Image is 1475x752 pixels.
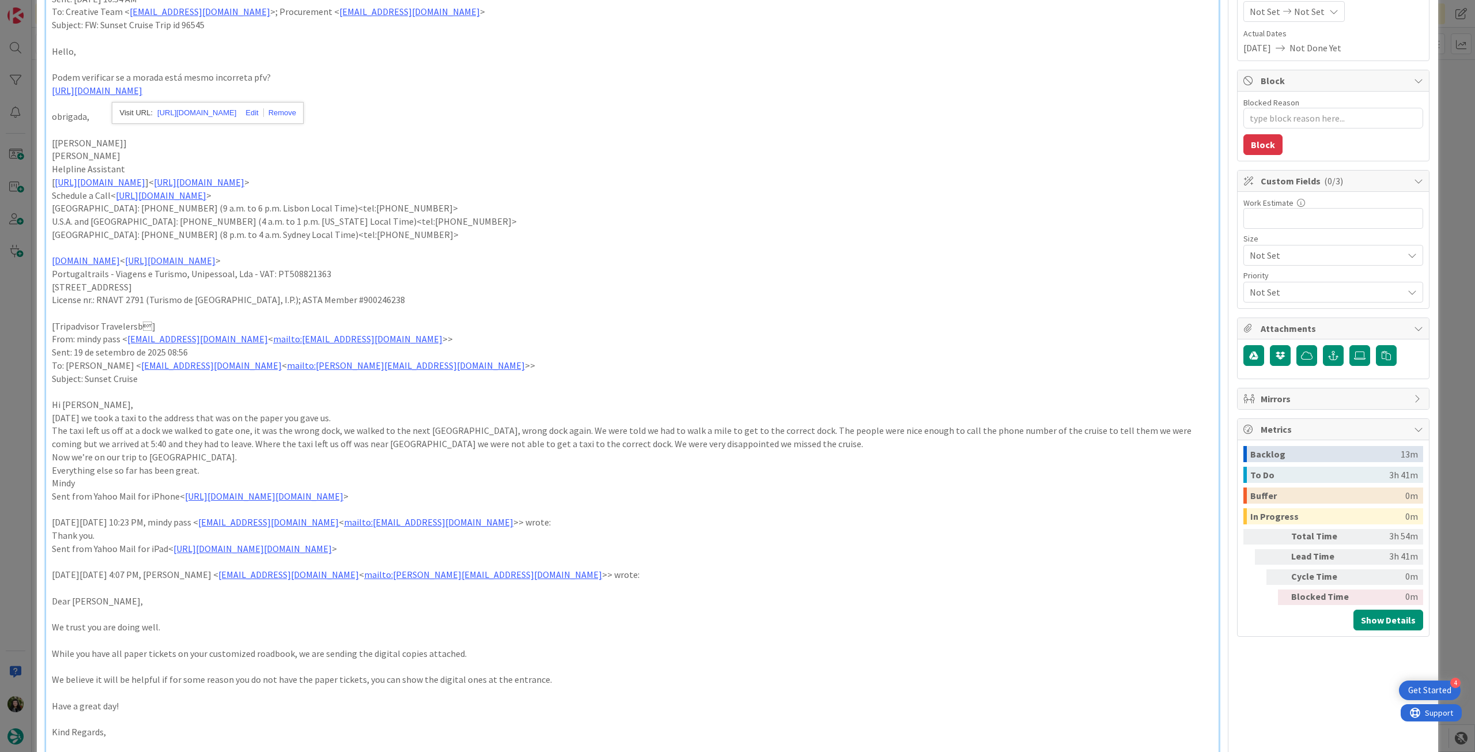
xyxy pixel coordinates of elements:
p: Subject: FW: Sunset Cruise Trip id 96545 [52,18,1213,32]
a: mailto:[EMAIL_ADDRESS][DOMAIN_NAME] [344,516,513,528]
p: [ ]< > [52,176,1213,189]
div: 3h 41m [1359,549,1418,565]
div: Blocked Time [1291,589,1355,605]
a: [DOMAIN_NAME] [52,255,120,266]
p: < > [52,254,1213,267]
span: Custom Fields [1261,174,1408,188]
div: Cycle Time [1291,569,1355,585]
p: Subject: Sunset Cruise [52,372,1213,386]
span: Metrics [1261,422,1408,436]
p: [DATE][DATE] 10:23 PM, mindy pass < < >> wrote: [52,516,1213,529]
label: Work Estimate [1243,198,1294,208]
p: Sent from Yahoo Mail for iPad< > [52,542,1213,556]
label: Blocked Reason [1243,97,1299,108]
p: Hi [PERSON_NAME], [52,398,1213,411]
p: Have a great day! [52,700,1213,713]
span: Support [24,2,52,16]
p: Sent from Yahoo Mail for iPhone< > [52,490,1213,503]
div: Size [1243,235,1423,243]
a: [URL][DOMAIN_NAME] [52,85,142,96]
div: 0m [1359,589,1418,605]
div: 0m [1405,508,1418,524]
a: [EMAIL_ADDRESS][DOMAIN_NAME] [127,333,268,345]
div: 0m [1359,569,1418,585]
p: Thank you. [52,529,1213,542]
a: [URL][DOMAIN_NAME] [55,176,145,188]
a: mailto:[EMAIL_ADDRESS][DOMAIN_NAME] [273,333,442,345]
p: [DATE][DATE] 4:07 PM, [PERSON_NAME] < < >> wrote: [52,568,1213,581]
p: Sent: 19 de setembro de 2025 08:56 [52,346,1213,359]
span: Not Done Yet [1289,41,1341,55]
p: obrigada, [52,110,1213,123]
div: In Progress [1250,508,1405,524]
p: We believe it will be helpful if for some reason you do not have the paper tickets, you can show ... [52,673,1213,686]
p: Portugaltrails - Viagens e Turismo, Unipessoal, Lda - VAT: PT508821363 [52,267,1213,281]
p: [DATE] we took a taxi to the address that was on the paper you gave us. [52,411,1213,425]
span: Block [1261,74,1408,88]
a: [URL][DOMAIN_NAME] [116,190,206,201]
p: Helpline Assistant [52,163,1213,176]
div: To Do [1250,467,1389,483]
p: [STREET_ADDRESS] [52,281,1213,294]
p: [PERSON_NAME] [52,149,1213,163]
div: Priority [1243,271,1423,279]
div: Backlog [1250,446,1401,462]
p: Dear [PERSON_NAME], [52,595,1213,608]
p: [GEOGRAPHIC_DATA]: [PHONE_NUMBER] (9 a.m. to 6 p.m. Lisbon Local Time)<tel:[PHONE_NUMBER]> [52,202,1213,215]
a: [URL][DOMAIN_NAME] [125,255,215,266]
span: Actual Dates [1243,28,1423,40]
a: [URL][DOMAIN_NAME][DOMAIN_NAME] [173,543,332,554]
span: Not Set [1250,247,1397,263]
p: Mindy [52,477,1213,490]
button: Show Details [1353,610,1423,630]
p: Hello, [52,45,1213,58]
a: [URL][DOMAIN_NAME][DOMAIN_NAME] [185,490,343,502]
a: mailto:[PERSON_NAME][EMAIL_ADDRESS][DOMAIN_NAME] [287,360,525,371]
a: [URL][DOMAIN_NAME] [154,176,244,188]
a: [EMAIL_ADDRESS][DOMAIN_NAME] [141,360,282,371]
span: Not Set [1294,5,1325,18]
a: [EMAIL_ADDRESS][DOMAIN_NAME] [339,6,480,17]
button: Block [1243,134,1283,155]
p: Schedule a Call< > [52,189,1213,202]
div: 4 [1450,678,1461,688]
a: [EMAIL_ADDRESS][DOMAIN_NAME] [218,569,359,580]
span: [DATE] [1243,41,1271,55]
p: U.S.A. and [GEOGRAPHIC_DATA]: [PHONE_NUMBER] (4 a.m. to 1 p.m. [US_STATE] Local Time)<tel:[PHONE_... [52,215,1213,228]
div: Total Time [1291,529,1355,545]
p: While you have all paper tickets on your customized roadbook, we are sending the digital copies a... [52,647,1213,660]
div: Lead Time [1291,549,1355,565]
div: 3h 54m [1359,529,1418,545]
p: Kind Regards, [52,725,1213,739]
span: ( 0/3 ) [1324,175,1343,187]
p: To: [PERSON_NAME] < < >> [52,359,1213,372]
p: License nr.: RNAVT 2791 (Turismo de [GEOGRAPHIC_DATA], I.P.); ASTA Member #900246238 [52,293,1213,307]
p: To: Creative Team < >; Procurement < > [52,5,1213,18]
a: [EMAIL_ADDRESS][DOMAIN_NAME] [198,516,339,528]
a: [EMAIL_ADDRESS][DOMAIN_NAME] [130,6,270,17]
span: Not Set [1250,284,1397,300]
p: The taxi left us off at a dock we walked to gate one, it was the wrong dock, we walked to the nex... [52,424,1213,450]
p: Now we’re on our trip to [GEOGRAPHIC_DATA]. [52,451,1213,464]
p: Podem verificar se a morada está mesmo incorreta pfv? [52,71,1213,84]
span: Attachments [1261,322,1408,335]
p: [Tripadvisor Travelersb] [52,320,1213,333]
p: [[PERSON_NAME]] [52,137,1213,150]
a: [URL][DOMAIN_NAME] [157,105,236,120]
p: [GEOGRAPHIC_DATA]: [PHONE_NUMBER] (8 p.m. to 4 a.m. Sydney Local Time)<tel:[PHONE_NUMBER]> [52,228,1213,241]
div: Buffer [1250,488,1405,504]
div: 3h 41m [1389,467,1418,483]
p: We trust you are doing well. [52,621,1213,634]
p: Everything else so far has been great. [52,464,1213,477]
span: Not Set [1250,5,1280,18]
div: Get Started [1408,685,1451,696]
a: mailto:[PERSON_NAME][EMAIL_ADDRESS][DOMAIN_NAME] [364,569,602,580]
span: Mirrors [1261,392,1408,406]
div: 0m [1405,488,1418,504]
div: 13m [1401,446,1418,462]
p: From: mindy pass < < >> [52,332,1213,346]
div: Open Get Started checklist, remaining modules: 4 [1399,681,1461,700]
